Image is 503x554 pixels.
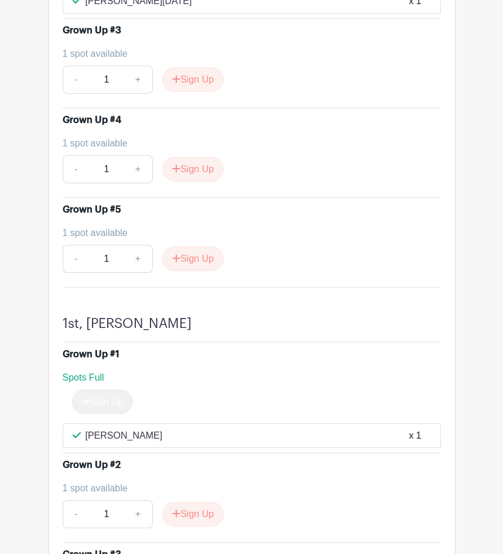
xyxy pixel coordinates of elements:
[63,245,90,273] a: -
[63,500,90,528] a: -
[63,316,191,332] h4: 1st, [PERSON_NAME]
[162,502,224,526] button: Sign Up
[124,66,153,94] a: +
[63,136,432,151] div: 1 spot available
[162,247,224,271] button: Sign Up
[63,203,121,217] div: Grown Up #5
[162,67,224,92] button: Sign Up
[63,66,90,94] a: -
[124,500,153,528] a: +
[409,429,421,443] div: x 1
[162,157,224,182] button: Sign Up
[124,155,153,183] a: +
[63,347,119,361] div: Grown Up #1
[63,23,121,37] div: Grown Up #3
[63,113,121,127] div: Grown Up #4
[124,245,153,273] a: +
[63,47,432,61] div: 1 spot available
[63,481,432,495] div: 1 spot available
[85,429,163,443] p: [PERSON_NAME]
[63,226,432,240] div: 1 spot available
[63,155,90,183] a: -
[63,372,104,382] span: Spots Full
[63,458,121,472] div: Grown Up #2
